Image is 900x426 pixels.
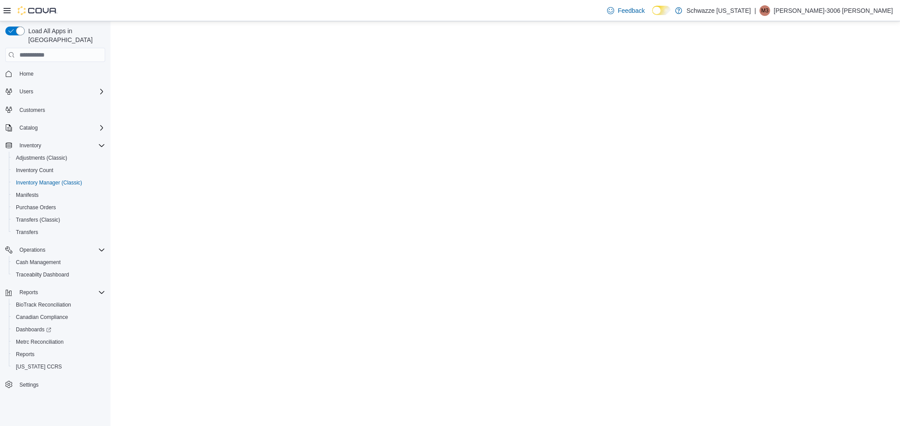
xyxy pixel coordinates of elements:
a: Manifests [12,190,42,200]
span: Transfers [16,229,38,236]
button: Reports [9,348,109,361]
a: Dashboards [12,324,55,335]
p: [PERSON_NAME]-3006 [PERSON_NAME] [774,5,893,16]
span: Users [19,88,33,95]
button: Catalog [16,123,41,133]
span: Customers [19,107,45,114]
a: Inventory Count [12,165,57,176]
span: Home [16,68,105,79]
button: Transfers (Classic) [9,214,109,226]
button: Inventory Manager (Classic) [9,177,109,189]
span: Transfers (Classic) [12,215,105,225]
span: Customers [16,104,105,115]
span: Inventory [19,142,41,149]
span: M3 [761,5,769,16]
a: Canadian Compliance [12,312,72,322]
a: Metrc Reconciliation [12,337,67,347]
a: Inventory Manager (Classic) [12,177,86,188]
button: Users [16,86,37,97]
button: Purchase Orders [9,201,109,214]
span: Load All Apps in [GEOGRAPHIC_DATA] [25,27,105,44]
span: [US_STATE] CCRS [16,363,62,370]
a: Customers [16,105,49,115]
span: Traceabilty Dashboard [12,269,105,280]
span: Operations [16,245,105,255]
span: Dashboards [16,326,51,333]
span: Metrc Reconciliation [16,338,64,345]
button: Customers [2,103,109,116]
span: Manifests [12,190,105,200]
span: Adjustments (Classic) [12,153,105,163]
span: Inventory [16,140,105,151]
a: Feedback [604,2,648,19]
a: [US_STATE] CCRS [12,361,65,372]
nav: Complex example [5,64,105,414]
span: Adjustments (Classic) [16,154,67,161]
span: Manifests [16,192,38,199]
button: [US_STATE] CCRS [9,361,109,373]
span: Users [16,86,105,97]
a: Adjustments (Classic) [12,153,71,163]
span: BioTrack Reconciliation [16,301,71,308]
span: Catalog [16,123,105,133]
span: Operations [19,246,46,253]
button: Inventory [2,139,109,152]
span: Cash Management [16,259,61,266]
button: Reports [2,286,109,299]
a: Cash Management [12,257,64,268]
button: Adjustments (Classic) [9,152,109,164]
a: Purchase Orders [12,202,60,213]
span: Reports [16,351,34,358]
a: Transfers (Classic) [12,215,64,225]
button: Operations [16,245,49,255]
span: Reports [12,349,105,360]
span: Feedback [618,6,645,15]
button: Reports [16,287,42,298]
span: Purchase Orders [12,202,105,213]
span: Inventory Manager (Classic) [12,177,105,188]
button: Operations [2,244,109,256]
span: Catalog [19,124,38,131]
span: Inventory Count [12,165,105,176]
span: Inventory Count [16,167,53,174]
div: Marisa-3006 Romero [759,5,770,16]
a: Home [16,69,37,79]
a: Traceabilty Dashboard [12,269,72,280]
span: Canadian Compliance [12,312,105,322]
span: BioTrack Reconciliation [12,299,105,310]
button: Inventory [16,140,45,151]
button: BioTrack Reconciliation [9,299,109,311]
span: Home [19,70,34,77]
button: Home [2,67,109,80]
span: Washington CCRS [12,361,105,372]
span: Settings [19,381,38,388]
span: Dashboards [12,324,105,335]
button: Cash Management [9,256,109,269]
button: Settings [2,378,109,391]
span: Canadian Compliance [16,314,68,321]
span: Purchase Orders [16,204,56,211]
span: Cash Management [12,257,105,268]
a: Transfers [12,227,42,238]
p: Schwazze [US_STATE] [687,5,751,16]
p: | [754,5,756,16]
span: Transfers [12,227,105,238]
button: Catalog [2,122,109,134]
button: Metrc Reconciliation [9,336,109,348]
span: Reports [19,289,38,296]
button: Traceabilty Dashboard [9,269,109,281]
input: Dark Mode [652,6,671,15]
span: Inventory Manager (Classic) [16,179,82,186]
button: Users [2,85,109,98]
button: Transfers [9,226,109,238]
a: Dashboards [9,323,109,336]
span: Traceabilty Dashboard [16,271,69,278]
a: Reports [12,349,38,360]
button: Canadian Compliance [9,311,109,323]
a: Settings [16,380,42,390]
img: Cova [18,6,57,15]
span: Settings [16,379,105,390]
span: Reports [16,287,105,298]
button: Manifests [9,189,109,201]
